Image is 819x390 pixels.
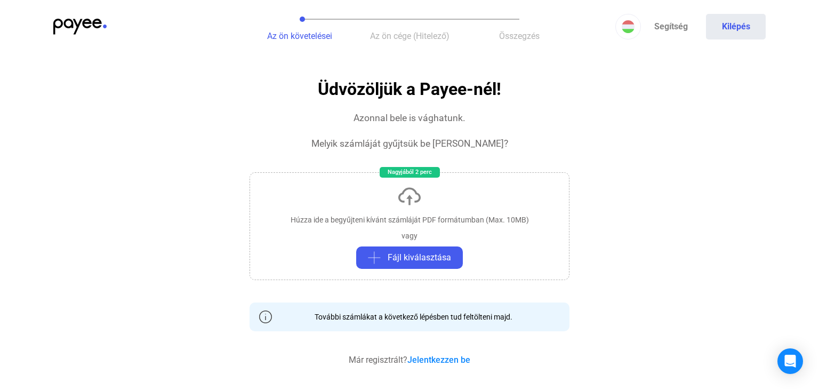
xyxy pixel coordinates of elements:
[368,251,381,264] img: plus-grey
[777,348,803,374] div: Open Intercom Messenger
[706,14,766,39] button: Kilépés
[267,31,332,41] span: Az ön követelései
[499,31,540,41] span: Összegzés
[622,20,635,33] img: HU
[380,167,440,178] div: Nagyjából 2 perc
[397,184,422,209] img: upload-cloud
[291,214,529,225] div: Húzza ide a begyűjteni kívánt számláját PDF formátumban (Max. 10MB)
[307,312,512,322] div: További számlákat a következő lépésben tud feltölteni majd.
[402,230,417,241] div: vagy
[388,251,451,264] span: Fájl kiválasztása
[615,14,641,39] button: HU
[311,137,508,150] div: Melyik számláját gyűjtsük be [PERSON_NAME]?
[407,355,470,365] a: Jelentkezzen be
[370,31,449,41] span: Az ön cége (Hitelező)
[53,19,107,35] img: payee-logo
[349,354,470,367] div: Már regisztrált?
[259,311,272,323] img: info-grey-outline
[354,112,465,124] div: Azonnal bele is vághatunk.
[641,14,701,39] a: Segítség
[356,246,463,269] button: plus-greyFájl kiválasztása
[318,80,501,99] h1: Üdvözöljük a Payee-nél!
